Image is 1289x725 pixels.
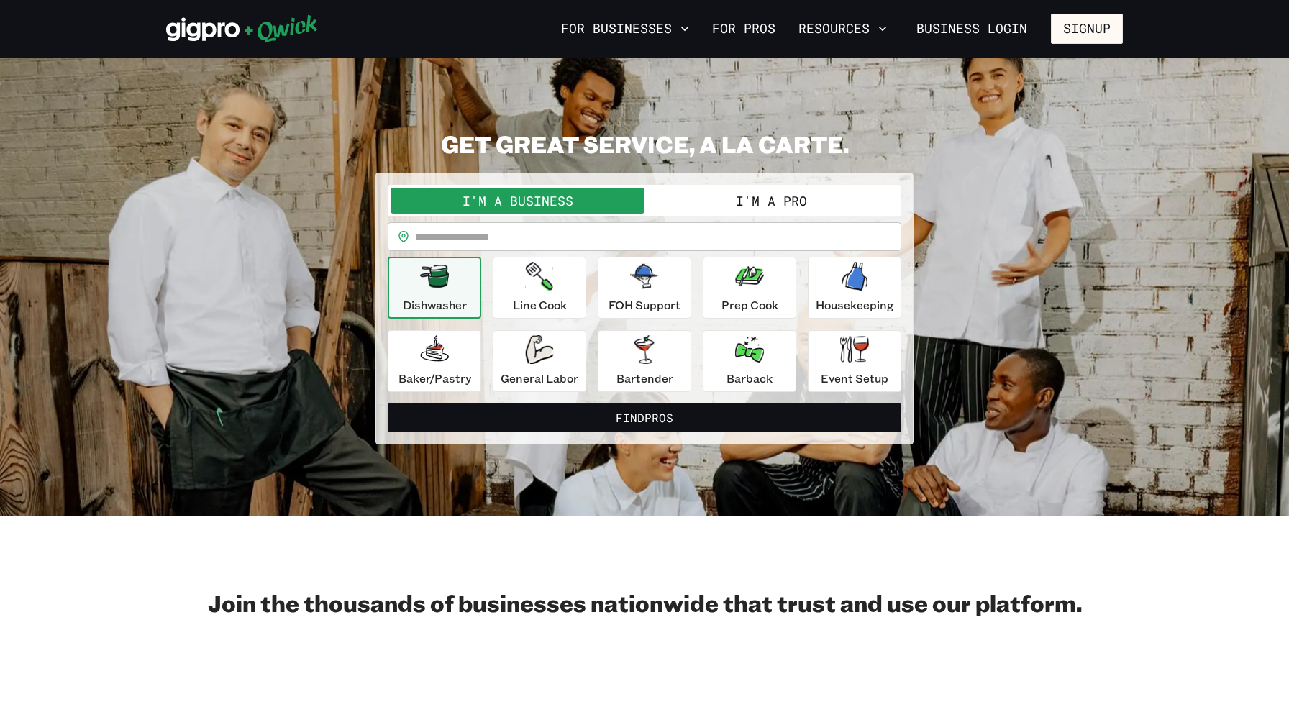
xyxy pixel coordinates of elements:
[727,370,773,387] p: Barback
[703,257,796,319] button: Prep Cook
[598,330,691,392] button: Bartender
[904,14,1039,44] a: Business Login
[501,370,578,387] p: General Labor
[616,370,673,387] p: Bartender
[513,296,567,314] p: Line Cook
[391,188,644,214] button: I'm a Business
[816,296,894,314] p: Housekeeping
[388,257,481,319] button: Dishwasher
[1051,14,1123,44] button: Signup
[721,296,778,314] p: Prep Cook
[793,17,893,41] button: Resources
[808,330,901,392] button: Event Setup
[555,17,695,41] button: For Businesses
[403,296,467,314] p: Dishwasher
[808,257,901,319] button: Housekeeping
[388,330,481,392] button: Baker/Pastry
[703,330,796,392] button: Barback
[493,330,586,392] button: General Labor
[388,403,901,432] button: FindPros
[493,257,586,319] button: Line Cook
[644,188,898,214] button: I'm a Pro
[609,296,680,314] p: FOH Support
[398,370,471,387] p: Baker/Pastry
[598,257,691,319] button: FOH Support
[821,370,888,387] p: Event Setup
[166,588,1123,617] h2: Join the thousands of businesses nationwide that trust and use our platform.
[706,17,781,41] a: For Pros
[375,129,914,158] h2: GET GREAT SERVICE, A LA CARTE.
